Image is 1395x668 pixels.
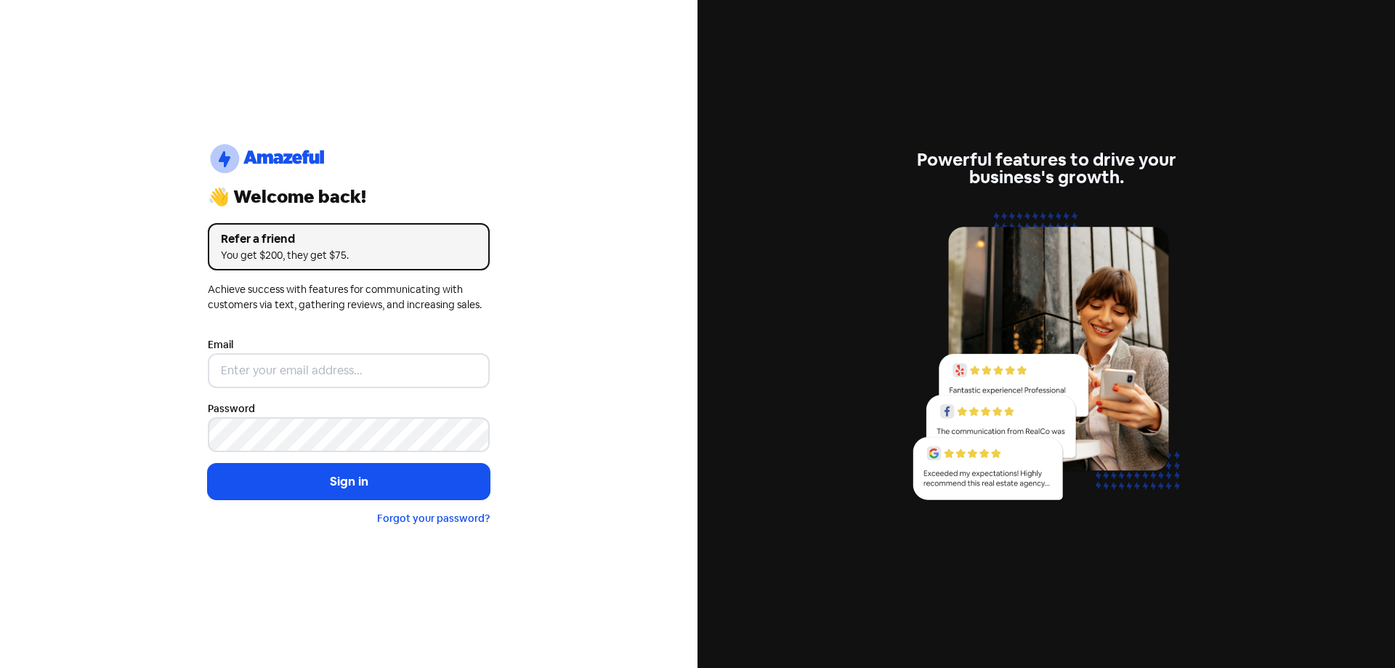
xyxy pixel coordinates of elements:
[221,230,477,248] div: Refer a friend
[208,353,490,388] input: Enter your email address...
[208,337,233,353] label: Email
[905,204,1187,517] img: reviews
[208,282,490,313] div: Achieve success with features for communicating with customers via text, gathering reviews, and i...
[377,512,490,525] a: Forgot your password?
[208,188,490,206] div: 👋 Welcome back!
[208,464,490,500] button: Sign in
[208,401,255,417] label: Password
[221,248,477,263] div: You get $200, they get $75.
[905,151,1187,186] div: Powerful features to drive your business's growth.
